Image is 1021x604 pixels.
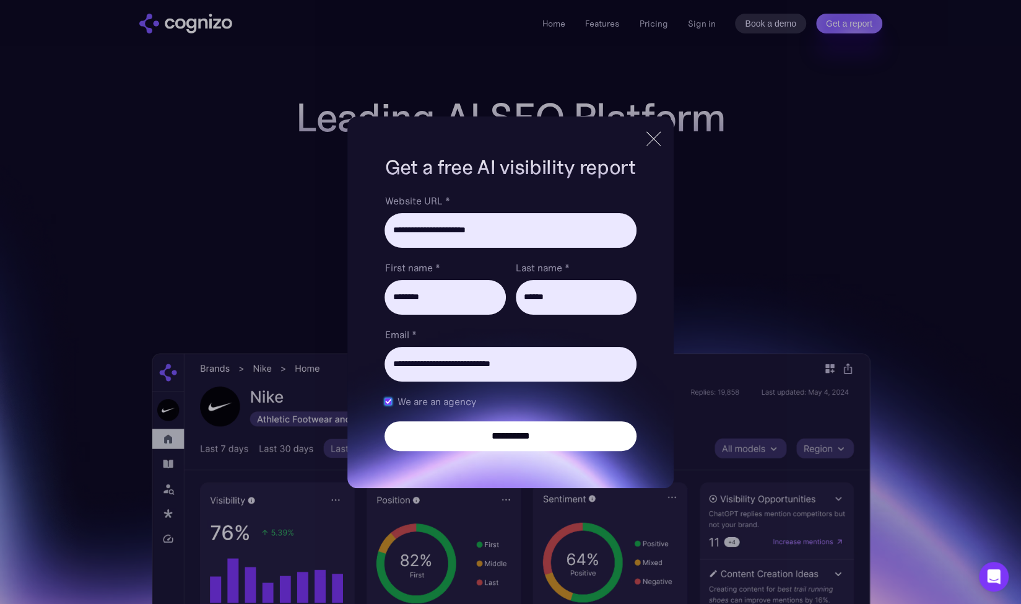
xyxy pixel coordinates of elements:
[385,193,636,208] label: Website URL *
[385,154,636,181] h1: Get a free AI visibility report
[979,562,1009,592] div: Open Intercom Messenger
[397,394,476,409] span: We are an agency
[385,193,636,451] form: Brand Report Form
[385,327,636,342] label: Email *
[516,260,636,275] label: Last name *
[385,260,505,275] label: First name *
